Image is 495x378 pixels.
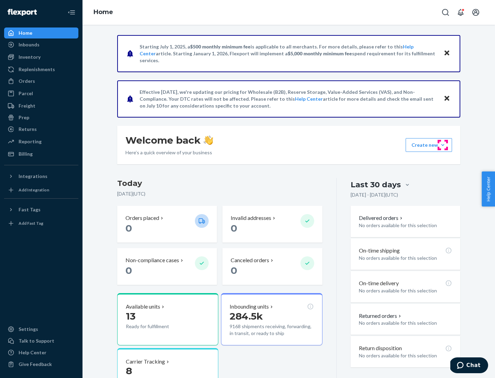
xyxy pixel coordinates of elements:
a: Prep [4,112,78,123]
span: 0 [125,265,132,276]
span: 284.5k [230,310,263,322]
div: Prep [19,114,29,121]
span: 0 [125,222,132,234]
p: No orders available for this selection [359,287,452,294]
img: Flexport logo [8,9,37,16]
a: Home [93,8,113,16]
span: 13 [126,310,135,322]
a: Add Fast Tag [4,218,78,229]
p: On-time shipping [359,247,400,255]
a: Help Center [4,347,78,358]
button: Create new [406,138,452,152]
p: Available units [126,303,160,311]
p: Here’s a quick overview of your business [125,149,213,156]
ol: breadcrumbs [88,2,119,22]
button: Invalid addresses 0 [222,206,322,243]
div: Home [19,30,32,36]
button: Talk to Support [4,335,78,346]
div: Talk to Support [19,337,54,344]
a: Add Integration [4,185,78,196]
p: Canceled orders [231,256,269,264]
div: Last 30 days [351,179,401,190]
button: Delivered orders [359,214,404,222]
button: Inbounding units284.5k9168 shipments receiving, forwarding, in transit, or ready to ship [221,293,322,345]
div: Replenishments [19,66,55,73]
p: Carrier Tracking [126,358,165,366]
a: Orders [4,76,78,87]
a: Freight [4,100,78,111]
div: Settings [19,326,38,333]
p: Orders placed [125,214,159,222]
p: Inbounding units [230,303,269,311]
a: Inventory [4,52,78,63]
p: Effective [DATE], we're updating our pricing for Wholesale (B2B), Reserve Storage, Value-Added Se... [140,89,437,109]
a: Parcel [4,88,78,99]
div: Add Integration [19,187,49,193]
span: 8 [126,365,132,377]
button: Close Navigation [65,5,78,19]
p: On-time delivery [359,279,399,287]
span: $500 monthly minimum fee [190,44,251,49]
button: Fast Tags [4,204,78,215]
button: Open notifications [454,5,467,19]
button: Give Feedback [4,359,78,370]
div: Give Feedback [19,361,52,368]
a: Replenishments [4,64,78,75]
p: [DATE] ( UTC ) [117,190,322,197]
div: Inventory [19,54,41,60]
p: No orders available for this selection [359,222,452,229]
div: Add Fast Tag [19,220,43,226]
div: Billing [19,151,33,157]
div: Orders [19,78,35,85]
button: Help Center [482,171,495,207]
p: No orders available for this selection [359,320,452,326]
div: Fast Tags [19,206,41,213]
button: Canceled orders 0 [222,248,322,285]
h3: Today [117,178,322,189]
button: Orders placed 0 [117,206,217,243]
a: Returns [4,124,78,135]
p: 9168 shipments receiving, forwarding, in transit, or ready to ship [230,323,313,337]
button: Close [442,94,451,104]
span: 0 [231,222,237,234]
p: Non-compliance cases [125,256,179,264]
img: hand-wave emoji [203,135,213,145]
div: Returns [19,126,37,133]
a: Reporting [4,136,78,147]
button: Returned orders [359,312,403,320]
iframe: Opens a widget where you can chat to one of our agents [450,357,488,375]
a: Settings [4,324,78,335]
p: Return disposition [359,344,402,352]
p: [DATE] - [DATE] ( UTC ) [351,191,398,198]
span: $5,000 monthly minimum fee [288,51,352,56]
p: Invalid addresses [231,214,271,222]
p: No orders available for this selection [359,352,452,359]
p: Starting July 1, 2025, a is applicable to all merchants. For more details, please refer to this a... [140,43,437,64]
div: Inbounds [19,41,40,48]
button: Available units13Ready for fulfillment [117,293,218,345]
button: Non-compliance cases 0 [117,248,217,285]
div: Help Center [19,349,46,356]
a: Home [4,27,78,38]
div: Parcel [19,90,33,97]
p: No orders available for this selection [359,255,452,262]
div: Integrations [19,173,47,180]
a: Billing [4,148,78,159]
div: Freight [19,102,35,109]
a: Help Center [295,96,323,102]
span: 0 [231,265,237,276]
button: Open Search Box [439,5,452,19]
a: Inbounds [4,39,78,50]
div: Reporting [19,138,42,145]
button: Open account menu [469,5,483,19]
button: Close [442,48,451,58]
p: Ready for fulfillment [126,323,189,330]
h1: Welcome back [125,134,213,146]
button: Integrations [4,171,78,182]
